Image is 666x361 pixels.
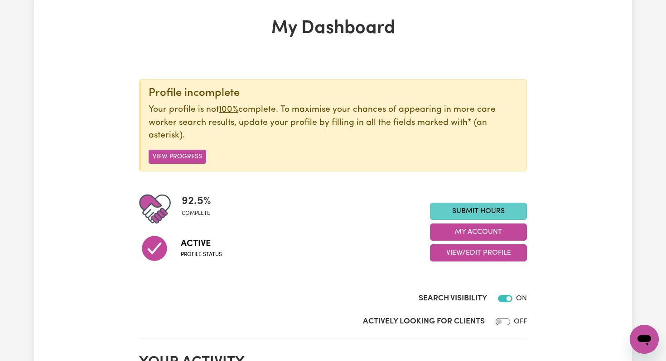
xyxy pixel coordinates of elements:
button: View Progress [149,150,206,164]
u: 100% [219,105,238,114]
span: OFF [514,318,527,325]
span: ON [516,295,527,302]
h1: My Dashboard [139,18,527,39]
label: Search Visibility [419,293,487,304]
span: Profile status [181,251,222,259]
div: Profile completeness: 92.5% [182,193,218,225]
span: 92.5 % [182,193,211,209]
p: Your profile is not complete. To maximise your chances of appearing in more care worker search re... [149,104,519,142]
a: Submit Hours [430,203,527,220]
span: complete [182,209,211,218]
div: Profile incomplete [149,87,519,100]
span: Active [181,237,222,251]
button: My Account [430,223,527,241]
iframe: Button to launch messaging window [630,325,659,354]
button: View/Edit Profile [430,244,527,261]
label: Actively Looking for Clients [363,316,485,328]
